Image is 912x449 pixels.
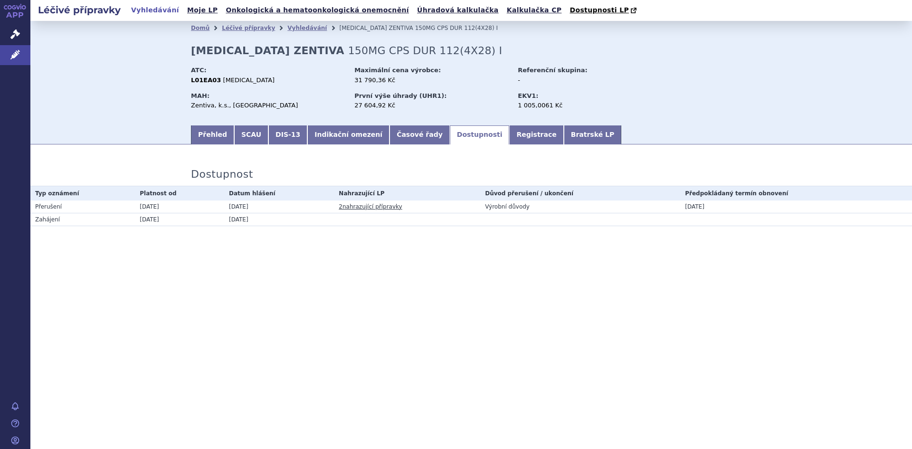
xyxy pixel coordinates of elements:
strong: [MEDICAL_DATA] ZENTIVA [191,45,344,57]
th: Datum hlášení [224,186,334,201]
a: Časové řady [389,125,450,144]
a: 2nahrazující přípravky [339,203,402,210]
a: Vyhledávání [128,4,182,17]
div: 27 604,92 Kč [354,101,509,110]
td: [DATE] [224,201,334,213]
div: Zentiva, k.s., [GEOGRAPHIC_DATA] [191,101,345,110]
a: Přehled [191,125,234,144]
a: Dostupnosti LP [567,4,641,17]
td: Zahájení [30,213,135,226]
th: Platnost od [135,186,224,201]
td: [DATE] [680,201,912,213]
th: Předpokládaný termín obnovení [680,186,912,201]
strong: První výše úhrady (UHR1): [354,92,446,99]
a: Domů [191,25,209,31]
a: Úhradová kalkulačka [414,4,502,17]
a: Moje LP [184,4,220,17]
td: Výrobní důvody [480,201,680,213]
h3: Dostupnost [191,168,253,181]
a: Onkologická a hematoonkologická onemocnění [223,4,412,17]
span: Dostupnosti LP [570,6,629,14]
a: Vyhledávání [287,25,327,31]
td: [DATE] [224,213,334,226]
a: DIS-13 [268,125,307,144]
th: Nahrazující LP [334,186,480,201]
div: 1 005,0061 Kč [518,101,625,110]
span: 150MG CPS DUR 112(4X28) I [415,25,498,31]
strong: ATC: [191,67,207,74]
a: Bratrské LP [564,125,621,144]
h2: Léčivé přípravky [30,3,128,17]
a: SCAU [234,125,268,144]
th: Důvod přerušení / ukončení [480,186,680,201]
td: [DATE] [135,201,224,213]
strong: Referenční skupina: [518,67,587,74]
span: [MEDICAL_DATA] [223,76,275,84]
strong: L01EA03 [191,76,221,84]
a: Indikační omezení [307,125,389,144]
div: - [518,76,625,85]
td: [DATE] [135,213,224,226]
a: Léčivé přípravky [222,25,275,31]
div: 31 790,36 Kč [354,76,509,85]
strong: MAH: [191,92,209,99]
strong: Maximální cena výrobce: [354,67,441,74]
span: 150MG CPS DUR 112(4X28) I [348,45,503,57]
strong: EKV1: [518,92,538,99]
th: Typ oznámení [30,186,135,201]
span: 2 [339,203,342,210]
a: Registrace [509,125,563,144]
a: Dostupnosti [450,125,510,144]
span: [MEDICAL_DATA] ZENTIVA [339,25,413,31]
a: Kalkulačka CP [504,4,565,17]
td: Přerušení [30,201,135,213]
